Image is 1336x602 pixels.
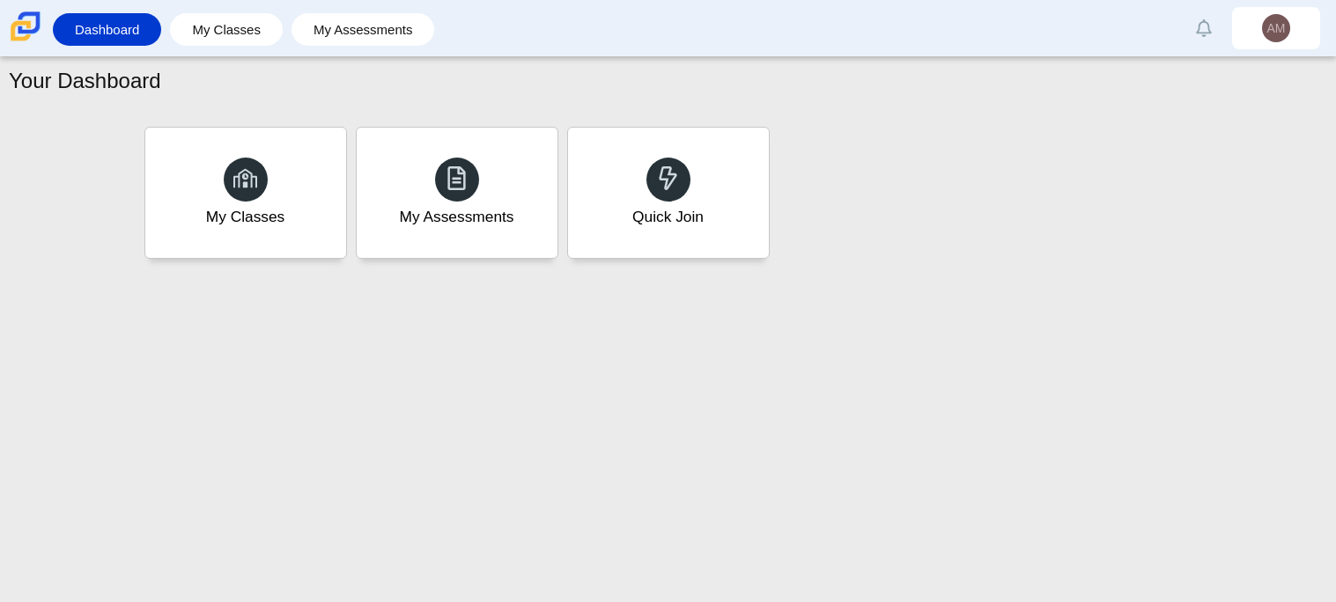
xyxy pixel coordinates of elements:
div: My Assessments [400,206,514,228]
h1: Your Dashboard [9,66,161,96]
a: My Assessments [300,13,426,46]
a: Dashboard [62,13,152,46]
a: Carmen School of Science & Technology [7,33,44,48]
span: AM [1267,22,1286,34]
a: My Classes [179,13,274,46]
a: My Classes [144,127,347,259]
a: Quick Join [567,127,770,259]
div: My Classes [206,206,285,228]
a: My Assessments [356,127,558,259]
a: AM [1232,7,1320,49]
img: Carmen School of Science & Technology [7,8,44,45]
a: Alerts [1185,9,1223,48]
div: Quick Join [632,206,704,228]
